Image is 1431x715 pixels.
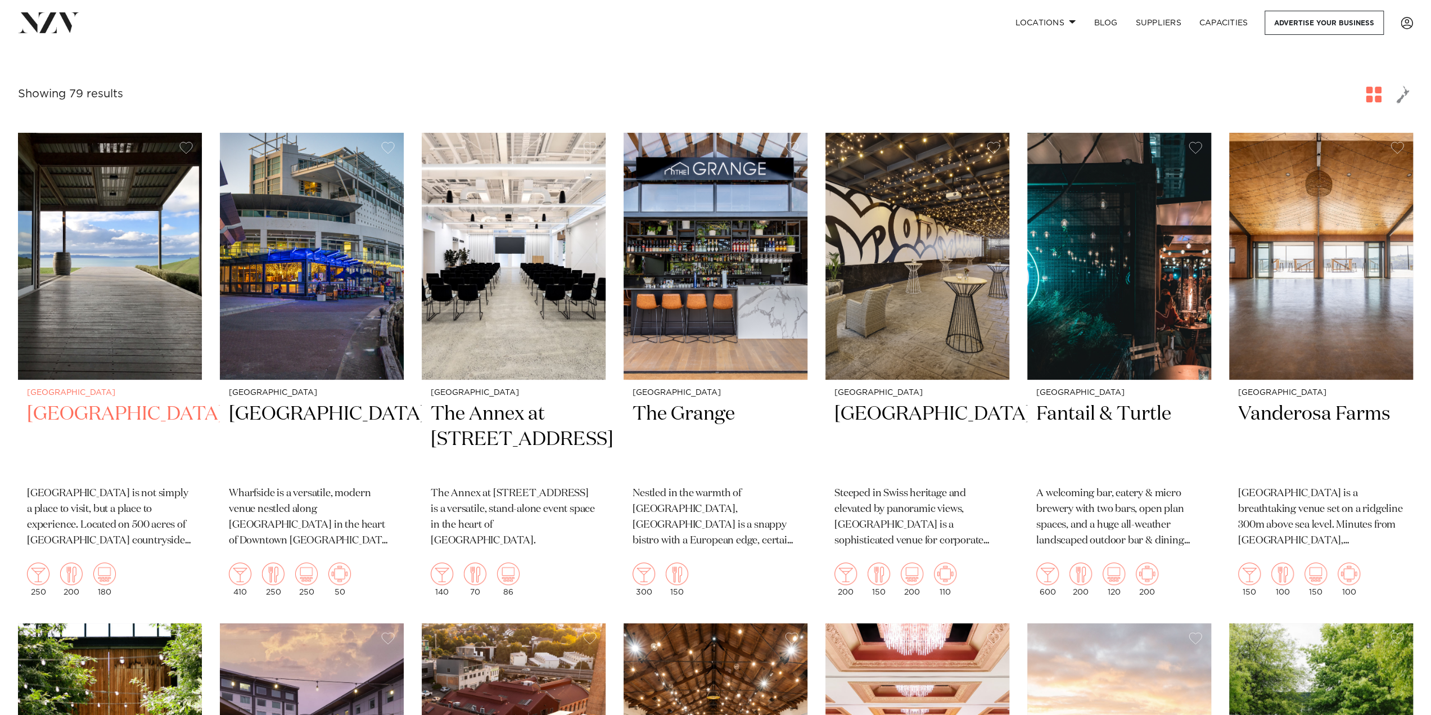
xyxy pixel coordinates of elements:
[1338,563,1360,585] img: meeting.png
[464,563,486,596] div: 70
[431,389,597,397] small: [GEOGRAPHIC_DATA]
[1103,563,1125,585] img: theatre.png
[93,563,116,585] img: theatre.png
[1190,11,1257,35] a: Capacities
[1006,11,1085,35] a: Locations
[825,133,1009,605] a: [GEOGRAPHIC_DATA] [GEOGRAPHIC_DATA] Steeped in Swiss heritage and elevated by panoramic views, [G...
[1036,486,1202,549] p: A welcoming bar, eatery & micro brewery with two bars, open plan spaces, and a huge all-weather l...
[1238,563,1261,585] img: cocktail.png
[1126,11,1190,35] a: SUPPLIERS
[431,402,597,478] h2: The Annex at [STREET_ADDRESS]
[1136,563,1158,585] img: meeting.png
[934,563,956,585] img: meeting.png
[431,563,453,596] div: 140
[1036,402,1202,478] h2: Fantail & Turtle
[295,563,318,585] img: theatre.png
[27,486,193,549] p: [GEOGRAPHIC_DATA] is not simply a place to visit, but a place to experience. Located on 500 acres...
[1265,11,1384,35] a: Advertise your business
[633,389,798,397] small: [GEOGRAPHIC_DATA]
[328,563,351,596] div: 50
[497,563,520,585] img: theatre.png
[1338,563,1360,596] div: 100
[262,563,285,585] img: dining.png
[834,563,857,596] div: 200
[229,563,251,596] div: 410
[220,133,404,605] a: [GEOGRAPHIC_DATA] [GEOGRAPHIC_DATA] Wharfside is a versatile, modern venue nestled along [GEOGRAP...
[1103,563,1125,596] div: 120
[93,563,116,596] div: 180
[934,563,956,596] div: 110
[18,86,123,103] div: Showing 79 results
[1036,563,1059,596] div: 600
[1036,563,1059,585] img: cocktail.png
[497,563,520,596] div: 86
[624,133,807,605] a: [GEOGRAPHIC_DATA] The Grange Nestled in the warmth of [GEOGRAPHIC_DATA], [GEOGRAPHIC_DATA] is a s...
[464,563,486,585] img: dining.png
[229,389,395,397] small: [GEOGRAPHIC_DATA]
[1238,389,1404,397] small: [GEOGRAPHIC_DATA]
[60,563,83,585] img: dining.png
[1069,563,1092,585] img: dining.png
[18,133,202,605] a: [GEOGRAPHIC_DATA] [GEOGRAPHIC_DATA] [GEOGRAPHIC_DATA] is not simply a place to visit, but a place...
[868,563,890,585] img: dining.png
[666,563,688,585] img: dining.png
[262,563,285,596] div: 250
[229,563,251,585] img: cocktail.png
[229,402,395,478] h2: [GEOGRAPHIC_DATA]
[633,402,798,478] h2: The Grange
[1271,563,1294,585] img: dining.png
[1238,402,1404,478] h2: Vanderosa Farms
[422,133,606,605] a: [GEOGRAPHIC_DATA] The Annex at [STREET_ADDRESS] The Annex at [STREET_ADDRESS] is a versatile, sta...
[295,563,318,596] div: 250
[1229,133,1413,605] a: [GEOGRAPHIC_DATA] Vanderosa Farms [GEOGRAPHIC_DATA] is a breathtaking venue set on a ridgeline 30...
[27,402,193,478] h2: [GEOGRAPHIC_DATA]
[633,563,655,585] img: cocktail.png
[1085,11,1126,35] a: BLOG
[27,389,193,397] small: [GEOGRAPHIC_DATA]
[901,563,923,596] div: 200
[1036,389,1202,397] small: [GEOGRAPHIC_DATA]
[1136,563,1158,596] div: 200
[328,563,351,585] img: meeting.png
[1304,563,1327,585] img: theatre.png
[1027,133,1211,605] a: [GEOGRAPHIC_DATA] Fantail & Turtle A welcoming bar, eatery & micro brewery with two bars, open pl...
[1238,486,1404,549] p: [GEOGRAPHIC_DATA] is a breathtaking venue set on a ridgeline 300m above sea level. Minutes from [...
[229,486,395,549] p: Wharfside is a versatile, modern venue nestled along [GEOGRAPHIC_DATA] in the heart of Downtown [...
[60,563,83,596] div: 200
[1069,563,1092,596] div: 200
[1304,563,1327,596] div: 150
[633,486,798,549] p: Nestled in the warmth of [GEOGRAPHIC_DATA], [GEOGRAPHIC_DATA] is a snappy bistro with a European ...
[834,563,857,585] img: cocktail.png
[431,486,597,549] p: The Annex at [STREET_ADDRESS] is a versatile, stand-alone event space in the heart of [GEOGRAPHIC...
[27,563,49,585] img: cocktail.png
[834,486,1000,549] p: Steeped in Swiss heritage and elevated by panoramic views, [GEOGRAPHIC_DATA] is a sophisticated v...
[27,563,49,596] div: 250
[1271,563,1294,596] div: 100
[901,563,923,585] img: theatre.png
[868,563,890,596] div: 150
[834,389,1000,397] small: [GEOGRAPHIC_DATA]
[633,563,655,596] div: 300
[1238,563,1261,596] div: 150
[18,12,79,33] img: nzv-logo.png
[666,563,688,596] div: 150
[431,563,453,585] img: cocktail.png
[834,402,1000,478] h2: [GEOGRAPHIC_DATA]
